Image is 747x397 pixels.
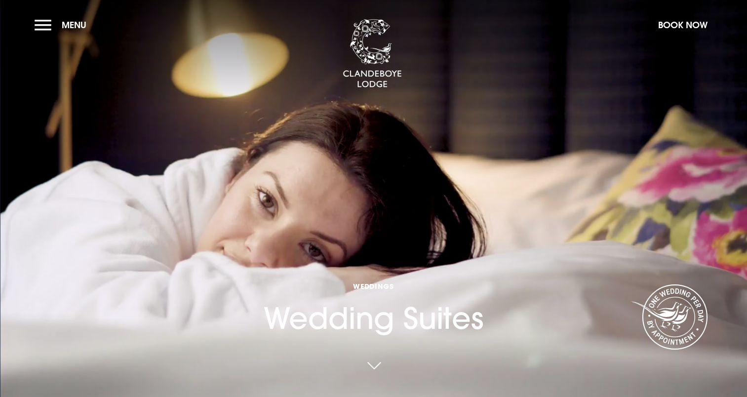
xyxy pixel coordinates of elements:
button: Book Now [653,14,712,36]
h1: Wedding Suites [264,281,483,336]
span: Menu [62,19,86,31]
button: Menu [35,14,91,36]
img: Clandeboye Lodge [343,19,402,88]
span: Weddings [264,281,483,291]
